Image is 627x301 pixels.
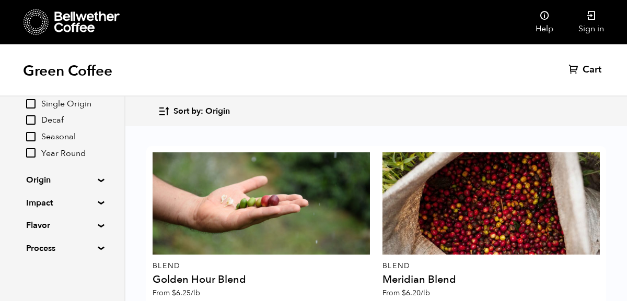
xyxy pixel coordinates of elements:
[172,288,200,298] bdi: 6.25
[583,64,601,76] span: Cart
[26,148,36,158] input: Year Round
[23,62,112,80] h1: Green Coffee
[172,288,176,298] span: $
[41,131,99,143] span: Seasonal
[26,99,36,109] input: Single Origin
[191,288,200,298] span: /lb
[568,64,604,76] a: Cart
[382,274,600,285] h4: Meridian Blend
[26,132,36,141] input: Seasonal
[26,219,98,232] summary: Flavor
[382,262,600,270] p: Blend
[26,197,98,209] summary: Impact
[402,288,430,298] bdi: 6.20
[382,288,430,298] span: From
[153,274,370,285] h4: Golden Hour Blend
[26,115,36,125] input: Decaf
[421,288,430,298] span: /lb
[26,242,98,255] summary: Process
[153,262,370,270] p: Blend
[402,288,406,298] span: $
[158,99,230,124] button: Sort by: Origin
[153,288,200,298] span: From
[173,106,230,117] span: Sort by: Origin
[41,99,99,110] span: Single Origin
[26,174,98,186] summary: Origin
[41,115,99,126] span: Decaf
[41,148,99,160] span: Year Round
